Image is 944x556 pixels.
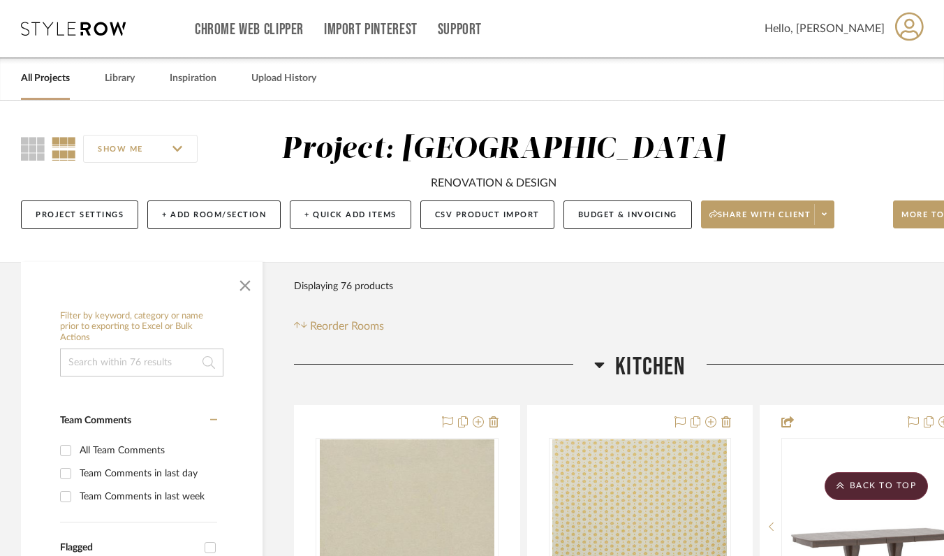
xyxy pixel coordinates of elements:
[765,20,885,37] span: Hello, [PERSON_NAME]
[438,24,482,36] a: Support
[80,462,214,485] div: Team Comments in last day
[231,269,259,297] button: Close
[281,135,725,164] div: Project: [GEOGRAPHIC_DATA]
[21,69,70,88] a: All Projects
[615,352,685,382] span: Kitchen
[825,472,928,500] scroll-to-top-button: BACK TO TOP
[420,200,554,229] button: CSV Product Import
[251,69,316,88] a: Upload History
[195,24,304,36] a: Chrome Web Clipper
[60,311,223,344] h6: Filter by keyword, category or name prior to exporting to Excel or Bulk Actions
[21,200,138,229] button: Project Settings
[60,349,223,376] input: Search within 76 results
[105,69,135,88] a: Library
[147,200,281,229] button: + Add Room/Section
[170,69,216,88] a: Inspiration
[290,200,411,229] button: + Quick Add Items
[324,24,418,36] a: Import Pinterest
[563,200,692,229] button: Budget & Invoicing
[60,416,131,425] span: Team Comments
[60,542,198,554] div: Flagged
[431,175,556,191] div: RENOVATION & DESIGN
[294,318,384,335] button: Reorder Rooms
[709,210,811,231] span: Share with client
[294,272,393,300] div: Displaying 76 products
[310,318,384,335] span: Reorder Rooms
[80,485,214,508] div: Team Comments in last week
[701,200,835,228] button: Share with client
[80,439,214,462] div: All Team Comments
